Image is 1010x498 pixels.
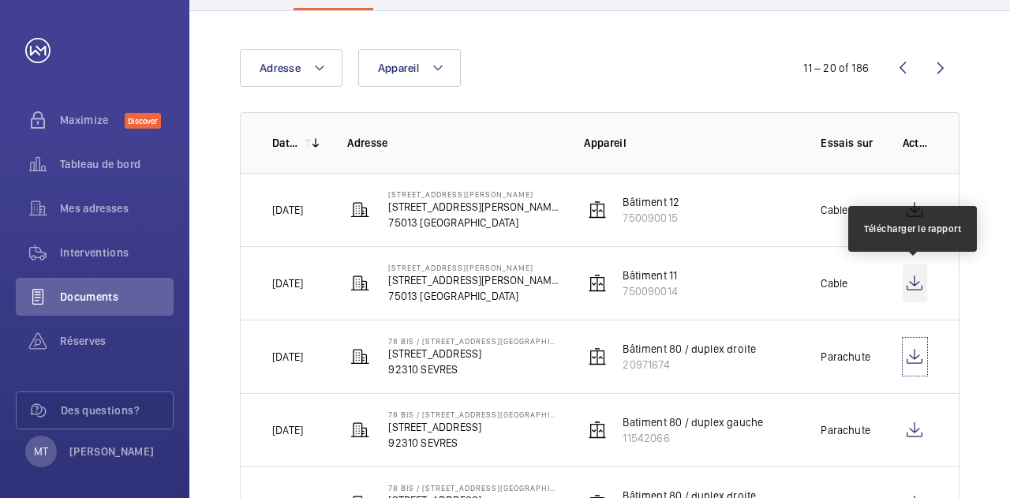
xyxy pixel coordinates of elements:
p: Bâtiment 12 [623,194,679,210]
p: 750090015 [623,210,679,226]
p: Actions [903,135,927,151]
p: 92310 SEVRES [388,435,559,451]
p: [STREET_ADDRESS] [388,419,559,435]
img: elevator.svg [588,274,607,293]
p: Essais sur [821,135,877,151]
p: 78 bis / [STREET_ADDRESS][GEOGRAPHIC_DATA][STREET_ADDRESS][PERSON_NAME] [388,336,559,346]
p: [STREET_ADDRESS][PERSON_NAME] [388,199,559,215]
p: Cable [821,202,847,218]
button: Appareil [358,49,461,87]
button: Adresse [240,49,342,87]
p: [PERSON_NAME] [69,444,155,459]
div: 11 – 20 of 186 [803,60,869,76]
p: 78 bis / [STREET_ADDRESS][GEOGRAPHIC_DATA][STREET_ADDRESS][PERSON_NAME] [388,483,559,492]
p: [DATE] [272,202,303,218]
p: 11542066 [623,430,763,446]
p: Parachute [821,422,870,438]
p: Bâtiment 80 / duplex droite [623,341,756,357]
p: 75013 [GEOGRAPHIC_DATA] [388,288,559,304]
p: MT [34,444,48,459]
p: 750090014 [623,283,678,299]
p: Appareil [584,135,795,151]
p: 20971674 [623,357,756,373]
p: Date de création [272,135,298,151]
p: Cable [821,275,847,291]
span: Réserves [60,333,174,349]
p: 75013 [GEOGRAPHIC_DATA] [388,215,559,230]
span: Des questions? [61,403,173,418]
span: Documents [60,289,174,305]
p: 78 bis / [STREET_ADDRESS][GEOGRAPHIC_DATA][STREET_ADDRESS][PERSON_NAME] [388,410,559,419]
p: [STREET_ADDRESS][PERSON_NAME] [388,272,559,288]
p: [DATE] [272,422,303,438]
span: Appareil [378,62,419,74]
span: Interventions [60,245,174,260]
div: Télécharger le rapport [864,222,961,236]
p: Batiment 80 / duplex gauche [623,414,763,430]
p: 92310 SEVRES [388,361,559,377]
span: Tableau de bord [60,156,174,172]
img: elevator.svg [588,200,607,219]
p: [STREET_ADDRESS][PERSON_NAME] [388,263,559,272]
p: Adresse [347,135,559,151]
p: [STREET_ADDRESS][PERSON_NAME] [388,189,559,199]
span: Maximize [60,112,125,128]
p: Bâtiment 11 [623,268,678,283]
img: elevator.svg [588,421,607,440]
p: [DATE] [272,349,303,365]
span: Mes adresses [60,200,174,216]
span: Adresse [260,62,301,74]
p: Parachute [821,349,870,365]
span: Discover [125,113,161,129]
p: [STREET_ADDRESS] [388,346,559,361]
img: elevator.svg [588,347,607,366]
p: [DATE] [272,275,303,291]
